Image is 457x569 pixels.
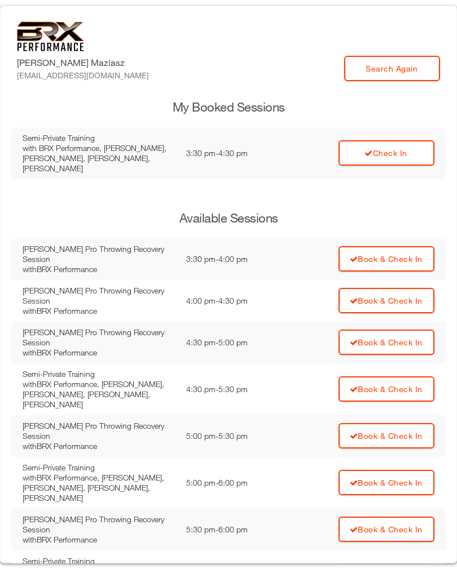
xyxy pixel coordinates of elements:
[23,286,175,306] div: [PERSON_NAME] Pro Throwing Recovery Session
[181,457,284,509] td: 5:00 pm - 6:00 pm
[181,280,284,322] td: 4:00 pm - 4:30 pm
[181,127,284,179] td: 3:30 pm - 4:30 pm
[339,423,434,448] a: Book & Check In
[23,473,175,503] div: with BRX Performance, [PERSON_NAME], [PERSON_NAME], [PERSON_NAME], [PERSON_NAME]
[23,369,175,379] div: Semi-Private Training
[23,143,175,174] div: with BRX Performance, [PERSON_NAME], [PERSON_NAME], [PERSON_NAME], [PERSON_NAME]
[181,322,284,363] td: 4:30 pm - 5:00 pm
[23,133,175,143] div: Semi-Private Training
[339,288,434,313] a: Book & Check In
[181,363,284,415] td: 4:30 pm - 5:30 pm
[23,556,175,566] div: Semi-Private Training
[339,140,434,166] a: Check In
[339,330,434,355] a: Book & Check In
[17,56,149,81] label: [PERSON_NAME] Maziasz
[23,306,175,316] div: with BRX Performance
[23,535,175,545] div: with BRX Performance
[181,509,284,550] td: 5:30 pm - 6:00 pm
[23,514,175,535] div: [PERSON_NAME] Pro Throwing Recovery Session
[23,244,175,264] div: [PERSON_NAME] Pro Throwing Recovery Session
[339,470,434,495] a: Book & Check In
[23,348,175,358] div: with BRX Performance
[23,441,175,451] div: with BRX Performance
[23,379,175,410] div: with BRX Performance, [PERSON_NAME], [PERSON_NAME], [PERSON_NAME], [PERSON_NAME]
[181,415,284,457] td: 5:00 pm - 5:30 pm
[23,327,175,348] div: [PERSON_NAME] Pro Throwing Recovery Session
[23,463,175,473] div: Semi-Private Training
[344,56,440,81] a: Search Again
[11,210,446,227] h3: Available Sessions
[23,264,175,274] div: with BRX Performance
[339,246,434,272] a: Book & Check In
[23,421,175,441] div: [PERSON_NAME] Pro Throwing Recovery Session
[11,99,446,116] h3: My Booked Sessions
[339,517,434,542] a: Book & Check In
[17,69,149,81] div: [EMAIL_ADDRESS][DOMAIN_NAME]
[17,21,84,51] img: 6f7da32581c89ca25d665dc3aae533e4f14fe3ef_original.svg
[339,376,434,402] a: Book & Check In
[181,238,284,280] td: 3:30 pm - 4:00 pm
